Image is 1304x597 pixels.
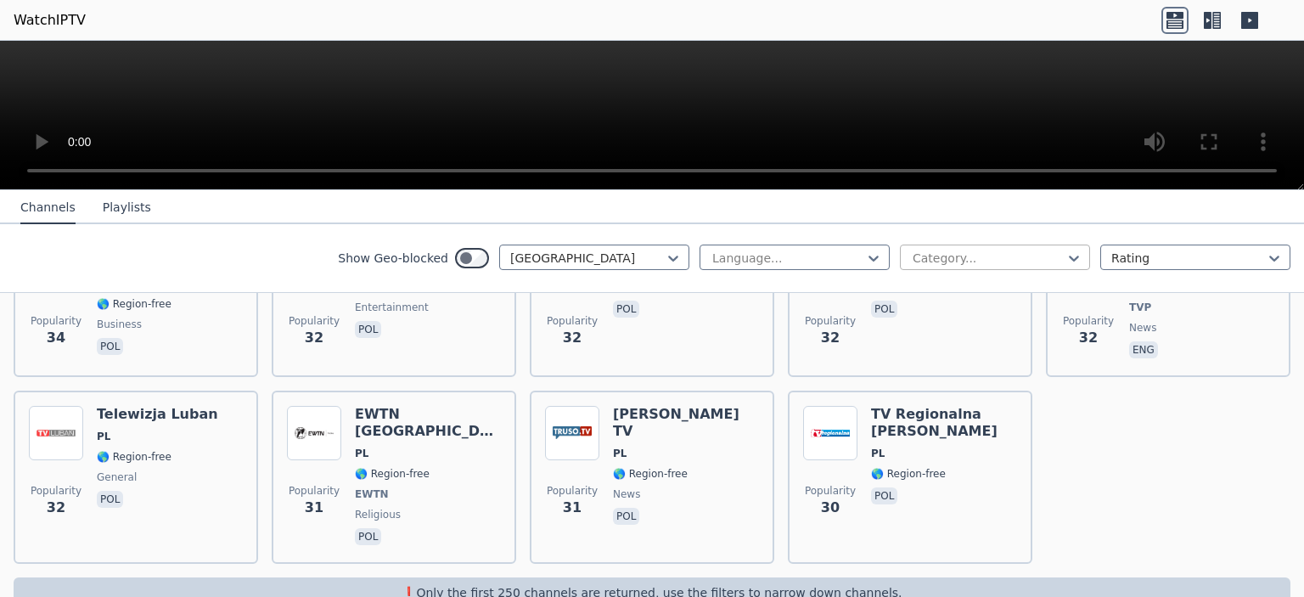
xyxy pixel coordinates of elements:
[547,484,598,498] span: Popularity
[545,406,599,460] img: Truso TV
[871,447,885,460] span: PL
[1079,328,1098,348] span: 32
[547,314,598,328] span: Popularity
[338,250,448,267] label: Show Geo-blocked
[97,450,171,464] span: 🌎 Region-free
[14,10,86,31] a: WatchIPTV
[289,484,340,498] span: Popularity
[355,301,429,314] span: entertainment
[305,328,323,348] span: 32
[355,508,401,521] span: religious
[1129,341,1158,358] p: eng
[1063,314,1114,328] span: Popularity
[613,487,640,501] span: news
[97,338,123,355] p: pol
[20,192,76,224] button: Channels
[1129,321,1156,335] span: news
[97,406,218,423] h6: Telewizja Luban
[871,467,946,481] span: 🌎 Region-free
[613,447,627,460] span: PL
[31,314,81,328] span: Popularity
[29,406,83,460] img: Telewizja Luban
[613,301,639,318] p: pol
[287,406,341,460] img: EWTN Poland
[97,318,142,331] span: business
[613,467,688,481] span: 🌎 Region-free
[821,328,840,348] span: 32
[355,487,389,501] span: EWTN
[31,484,81,498] span: Popularity
[355,528,381,545] p: pol
[1129,301,1151,314] span: TVP
[871,406,1017,440] h6: TV Regionalna [PERSON_NAME]
[305,498,323,518] span: 31
[289,314,340,328] span: Popularity
[47,498,65,518] span: 32
[47,328,65,348] span: 34
[613,406,759,440] h6: [PERSON_NAME] TV
[97,470,137,484] span: general
[355,406,501,440] h6: EWTN [GEOGRAPHIC_DATA]
[821,498,840,518] span: 30
[97,297,171,311] span: 🌎 Region-free
[355,467,430,481] span: 🌎 Region-free
[103,192,151,224] button: Playlists
[97,430,110,443] span: PL
[563,328,582,348] span: 32
[803,406,857,460] img: TV Regionalna Lubin
[613,508,639,525] p: pol
[805,484,856,498] span: Popularity
[355,321,381,338] p: pol
[871,487,897,504] p: pol
[563,498,582,518] span: 31
[805,314,856,328] span: Popularity
[355,447,368,460] span: PL
[97,491,123,508] p: pol
[871,301,897,318] p: pol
